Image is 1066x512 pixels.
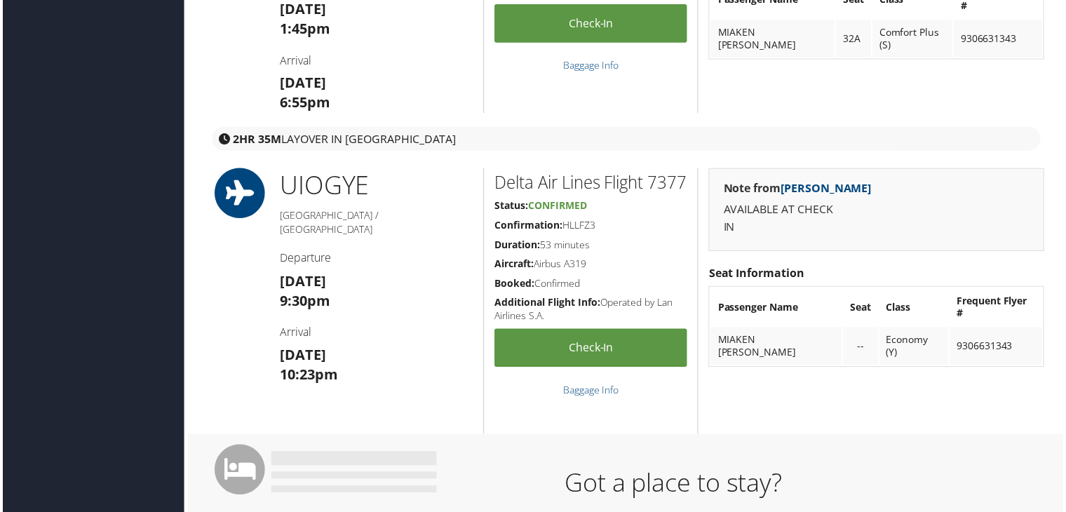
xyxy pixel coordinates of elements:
[952,329,1045,367] td: 9306631343
[278,326,473,342] h4: Arrival
[278,53,473,68] h4: Arrival
[278,292,329,311] strong: 9:30pm
[494,171,688,195] h2: Delta Air Lines Flight 7377
[494,220,688,234] h5: HLLFZ3
[278,273,325,292] strong: [DATE]
[528,200,587,213] span: Confirmed
[278,169,473,204] h1: UIO GYE
[278,93,329,112] strong: 6:55pm
[494,278,688,292] h5: Confirmed
[882,290,951,328] th: Class
[875,20,955,58] td: Comfort Plus (S)
[724,182,873,197] strong: Note from
[278,251,473,267] h4: Departure
[956,20,1045,58] td: 9306631343
[494,297,600,310] strong: Additional Flight Info:
[494,330,688,369] a: Check-in
[494,258,688,272] h5: Airbus A319
[278,347,325,366] strong: [DATE]
[278,19,329,38] strong: 1:45pm
[852,342,873,354] div: --
[494,220,562,233] strong: Confirmation:
[712,329,843,367] td: MIAKEN [PERSON_NAME]
[838,20,873,58] td: 32A
[712,290,843,328] th: Passenger Name
[882,329,951,367] td: Economy (Y)
[782,182,873,197] a: [PERSON_NAME]
[210,128,1044,151] div: layover in [GEOGRAPHIC_DATA]
[712,20,836,58] td: MIAKEN [PERSON_NAME]
[278,210,473,237] h5: [GEOGRAPHIC_DATA] / [GEOGRAPHIC_DATA]
[710,267,806,282] strong: Seat Information
[494,4,688,43] a: Check-in
[563,59,619,72] a: Baggage Info
[494,239,688,253] h5: 53 minutes
[278,74,325,93] strong: [DATE]
[494,297,688,324] h5: Operated by Lan Airlines S.A.
[231,132,280,147] strong: 2HR 35M
[952,290,1045,328] th: Frequent Flyer #
[278,367,337,386] strong: 10:23pm
[724,202,1032,238] p: AVAILABLE AT CHECK IN
[845,290,880,328] th: Seat
[563,385,619,398] a: Baggage Info
[494,258,534,271] strong: Aircraft:
[494,239,540,252] strong: Duration:
[494,200,528,213] strong: Status:
[494,278,534,291] strong: Booked:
